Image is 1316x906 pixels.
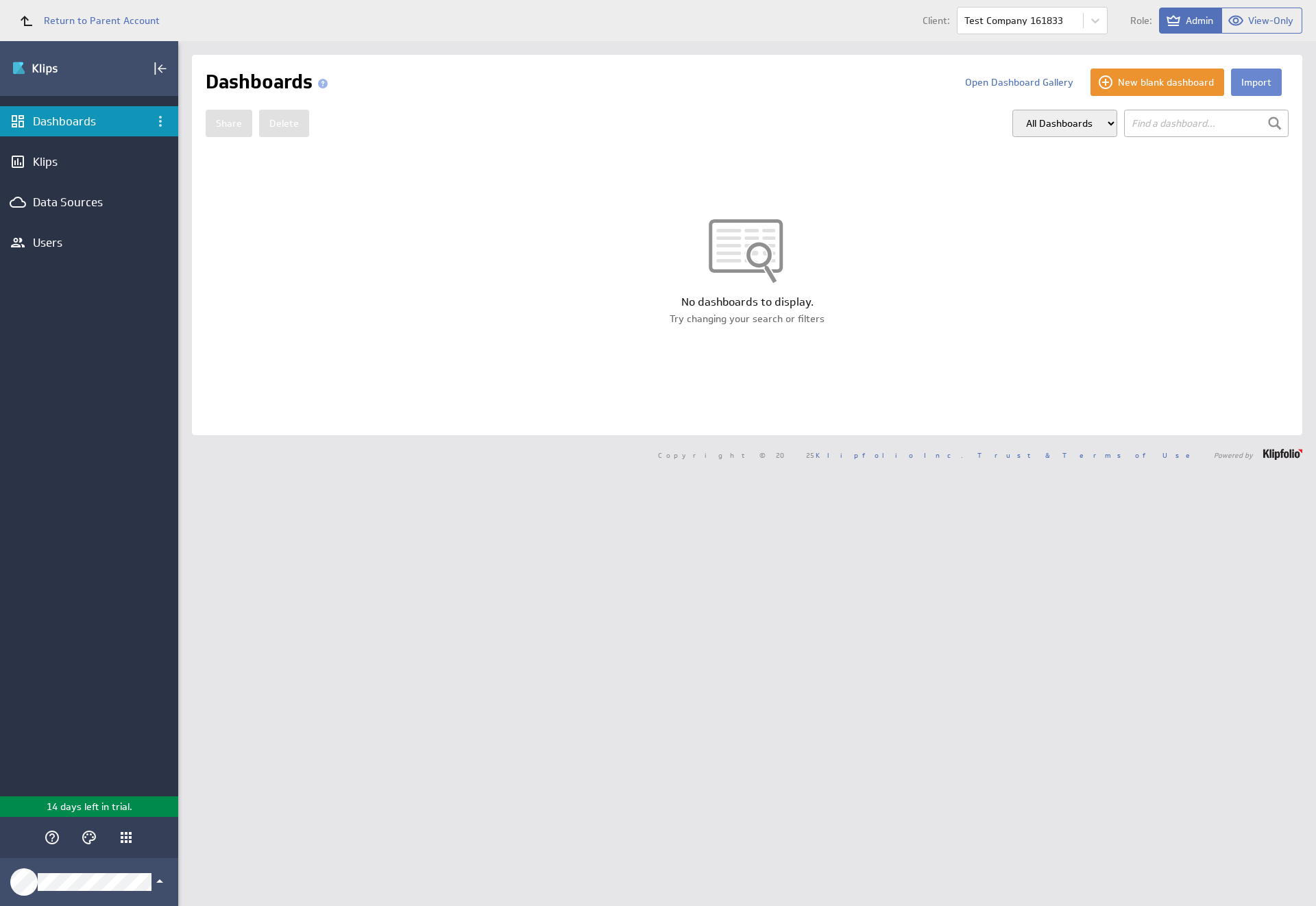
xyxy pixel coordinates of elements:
div: Try changing your search or filters [192,312,1302,326]
button: New blank dashboard [1090,69,1224,96]
a: Klipfolio Inc. [816,450,963,460]
div: Dashboards [33,114,145,129]
div: Help [40,826,64,849]
button: View as View-Only [1222,8,1302,34]
span: Client: [923,16,950,25]
button: Open Dashboard Gallery [955,69,1084,96]
h1: Dashboards [206,69,333,96]
button: Import [1231,69,1282,96]
div: Klipfolio Apps [118,829,134,846]
img: logo-footer.png [1263,449,1302,460]
span: Role: [1130,16,1152,25]
input: Find a dashboard... [1124,110,1289,137]
div: Dashboard menu [149,110,172,133]
span: View-Only [1248,14,1293,27]
a: Return to Parent Account [11,5,160,36]
div: Test Company 161833 [964,16,1063,25]
button: View as Admin [1159,8,1222,34]
div: Users [33,235,145,250]
div: Go to Dashboards [12,58,108,79]
div: Collapse [149,57,172,80]
svg: Themes [81,829,97,846]
span: Return to Parent Account [44,16,160,25]
button: Delete [259,110,309,137]
span: Powered by [1214,452,1253,458]
p: 14 days left in trial. [47,800,132,814]
div: Klipfolio Apps [114,826,138,849]
span: Copyright © 2025 [658,452,963,458]
button: Share [206,110,252,137]
a: Trust & Terms of Use [977,450,1199,460]
span: Admin [1186,14,1213,27]
div: Klips [33,154,145,169]
div: Themes [77,826,101,849]
div: No dashboards to display. [192,295,1302,310]
img: Klipfolio klips logo [12,58,108,79]
div: Data Sources [33,195,145,210]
